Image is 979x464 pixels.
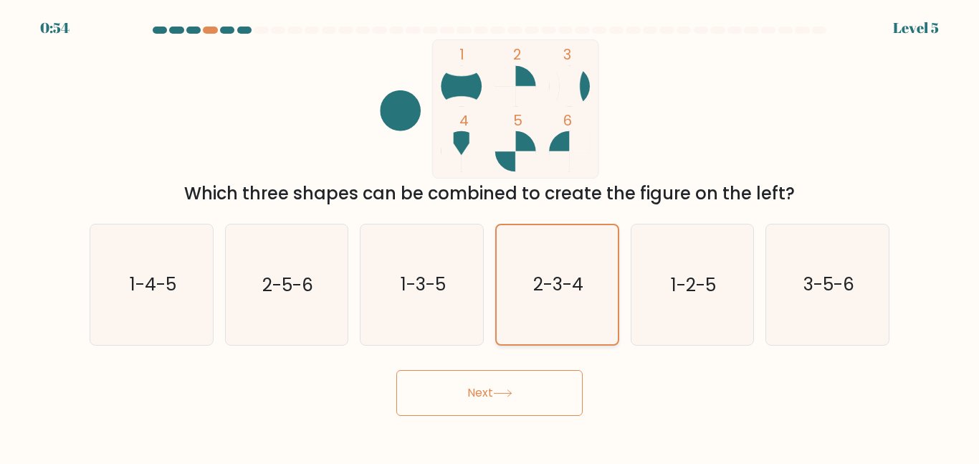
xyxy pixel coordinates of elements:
text: 2-3-4 [533,272,583,297]
tspan: 5 [513,110,522,131]
text: 3-5-6 [803,272,854,297]
text: 1-2-5 [671,272,716,297]
div: Level 5 [893,17,939,39]
tspan: 6 [563,110,572,131]
text: 1-4-5 [129,272,176,297]
tspan: 2 [513,44,521,65]
tspan: 3 [563,44,571,65]
div: Which three shapes can be combined to create the figure on the left? [98,181,881,207]
button: Next [396,370,583,416]
tspan: 1 [459,44,464,65]
div: 0:54 [40,17,70,39]
tspan: 4 [459,110,469,131]
text: 1-3-5 [401,272,446,297]
text: 2-5-6 [262,272,313,297]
